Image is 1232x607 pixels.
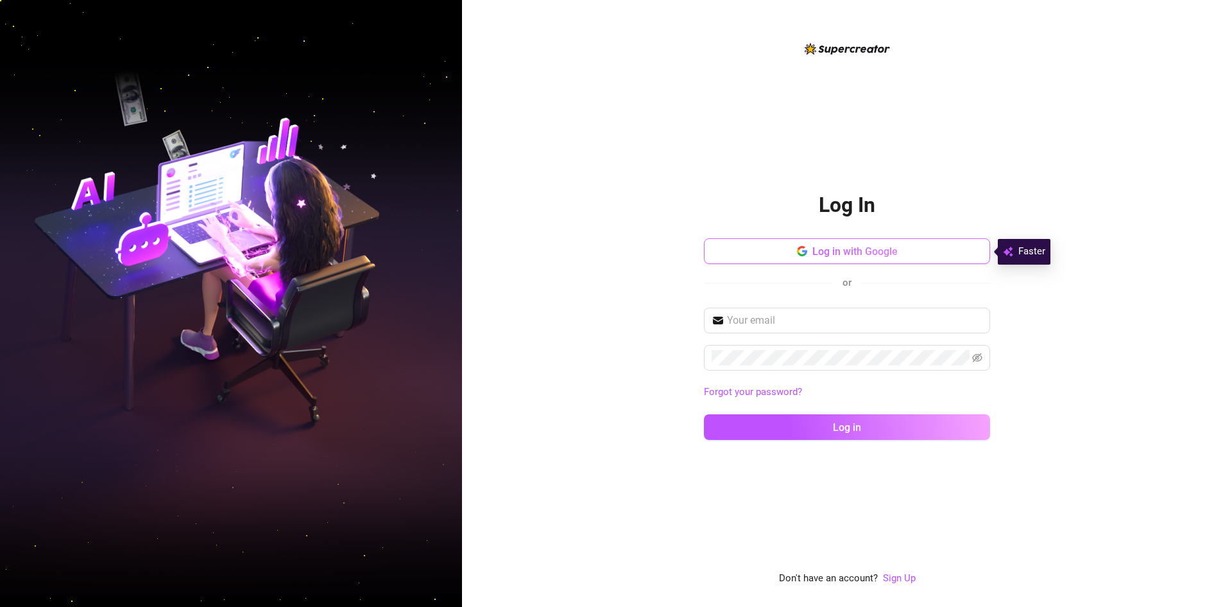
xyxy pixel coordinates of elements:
a: Sign Up [883,571,916,586]
a: Forgot your password? [704,386,802,398]
a: Sign Up [883,572,916,584]
a: Forgot your password? [704,385,990,400]
span: Log in with Google [812,245,898,258]
span: Don't have an account? [779,571,878,586]
button: Log in [704,414,990,440]
img: logo-BBDzfeDw.svg [805,43,890,55]
span: Faster [1018,244,1045,260]
button: Log in with Google [704,238,990,264]
span: Log in [833,421,861,434]
h2: Log In [819,192,875,218]
span: or [843,277,851,288]
span: eye-invisible [972,353,982,363]
img: svg%3e [1003,244,1013,260]
input: Your email [727,313,982,328]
